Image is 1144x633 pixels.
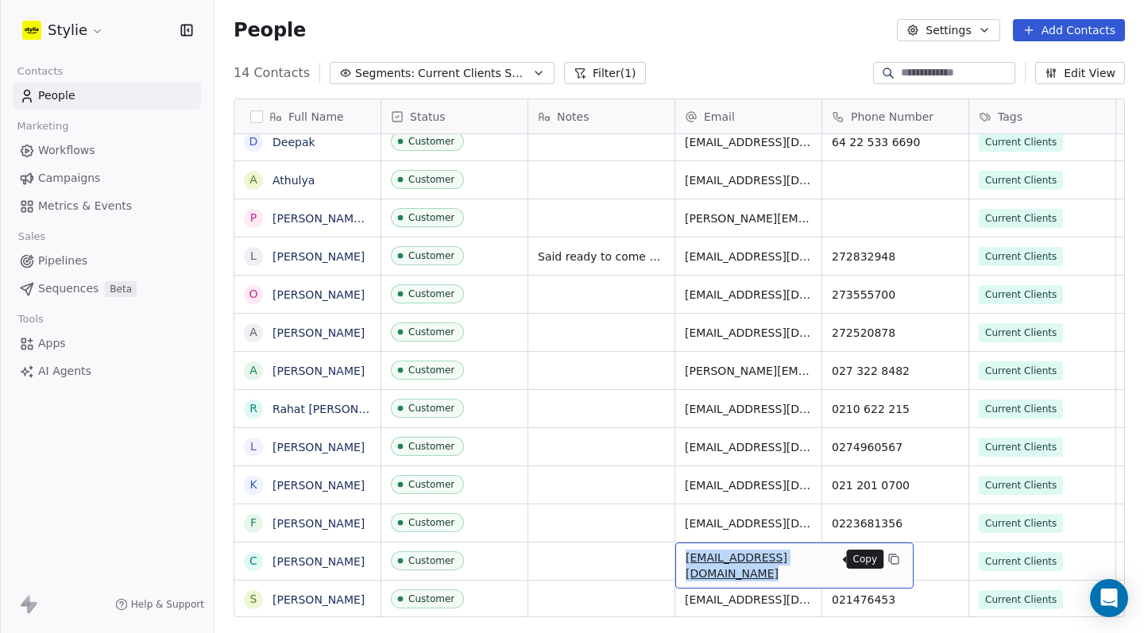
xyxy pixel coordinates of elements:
[685,363,812,379] span: [PERSON_NAME][EMAIL_ADDRESS][DOMAIN_NAME]
[832,439,959,455] span: 0274960567
[38,335,66,352] span: Apps
[685,172,812,188] span: [EMAIL_ADDRESS][DOMAIN_NAME]
[249,400,257,417] div: R
[685,592,812,608] span: [EMAIL_ADDRESS][DOMAIN_NAME]
[408,517,454,528] div: Customer
[675,99,821,133] div: Email
[685,515,812,531] span: [EMAIL_ADDRESS][DOMAIN_NAME]
[272,517,365,530] a: [PERSON_NAME]
[685,439,812,455] span: [EMAIL_ADDRESS][DOMAIN_NAME]
[355,65,415,82] span: Segments:
[272,593,365,606] a: [PERSON_NAME]
[832,515,959,531] span: 0223681356
[410,109,446,125] span: Status
[381,99,528,133] div: Status
[832,401,959,417] span: 0210 622 215
[249,362,257,379] div: A
[48,20,87,41] span: Stylie
[38,198,132,214] span: Metrics & Events
[13,248,201,274] a: Pipelines
[11,307,50,331] span: Tools
[408,212,454,223] div: Customer
[979,361,1063,380] span: Current Clients
[250,210,257,226] div: P
[19,17,107,44] button: Stylie
[234,18,306,42] span: People
[832,477,959,493] span: 021 201 0700
[408,403,454,414] div: Customer
[408,136,454,147] div: Customer
[13,83,201,109] a: People
[685,477,812,493] span: [EMAIL_ADDRESS][DOMAIN_NAME]
[408,250,454,261] div: Customer
[979,514,1063,533] span: Current Clients
[272,365,365,377] a: [PERSON_NAME]
[538,249,665,264] span: Said ready to come back on February
[272,555,365,568] a: [PERSON_NAME]
[272,479,365,492] a: [PERSON_NAME]
[105,281,137,297] span: Beta
[272,288,365,301] a: [PERSON_NAME]
[11,225,52,249] span: Sales
[832,134,959,150] span: 64 22 533 6690
[249,324,257,341] div: A
[832,287,959,303] span: 273555700
[832,592,959,608] span: 021476453
[272,136,315,149] a: Deepak
[979,590,1063,609] span: Current Clients
[38,87,75,104] span: People
[418,65,529,82] span: Current Clients Segment
[13,193,201,219] a: Metrics & Events
[250,438,257,455] div: L
[272,326,365,339] a: [PERSON_NAME]
[38,253,87,269] span: Pipelines
[13,165,201,191] a: Campaigns
[408,174,454,185] div: Customer
[13,330,201,357] a: Apps
[250,591,257,608] div: S
[38,363,91,380] span: AI Agents
[408,365,454,376] div: Customer
[685,401,812,417] span: [EMAIL_ADDRESS][DOMAIN_NAME]
[272,174,315,187] a: Athulya
[22,21,41,40] img: stylie-square-yellow.svg
[408,326,454,338] div: Customer
[979,438,1063,457] span: Current Clients
[234,64,310,83] span: 14 Contacts
[38,280,99,297] span: Sequences
[115,598,204,611] a: Help & Support
[979,285,1063,304] span: Current Clients
[822,99,968,133] div: Phone Number
[249,286,257,303] div: O
[853,553,878,565] p: Copy
[249,477,257,493] div: K
[998,109,1022,125] span: Tags
[250,248,257,264] div: L
[979,476,1063,495] span: Current Clients
[408,288,454,299] div: Customer
[686,550,875,581] span: [EMAIL_ADDRESS][DOMAIN_NAME]
[832,249,959,264] span: 272832948
[979,133,1063,152] span: Current Clients
[1013,19,1125,41] button: Add Contacts
[979,171,1063,190] span: Current Clients
[528,99,674,133] div: Notes
[38,170,100,187] span: Campaigns
[979,552,1063,571] span: Current Clients
[557,109,589,125] span: Notes
[38,142,95,159] span: Workflows
[272,441,365,454] a: [PERSON_NAME]
[272,250,365,263] a: [PERSON_NAME]
[13,358,201,384] a: AI Agents
[685,325,812,341] span: [EMAIL_ADDRESS][DOMAIN_NAME]
[234,99,381,133] div: Full Name
[408,479,454,490] div: Customer
[979,209,1063,228] span: Current Clients
[685,249,812,264] span: [EMAIL_ADDRESS][DOMAIN_NAME]
[685,287,812,303] span: [EMAIL_ADDRESS][DOMAIN_NAME]
[249,133,258,150] div: D
[272,403,401,415] a: Rahat [PERSON_NAME]
[979,247,1063,266] span: Current Clients
[408,555,454,566] div: Customer
[13,137,201,164] a: Workflows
